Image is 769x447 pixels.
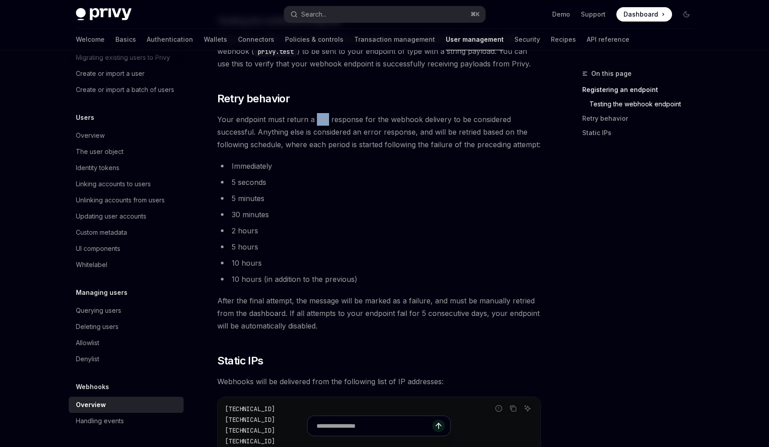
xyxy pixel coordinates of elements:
a: UI components [69,241,184,257]
span: On this page [591,68,632,79]
input: Ask a question... [316,416,432,436]
a: Identity tokens [69,160,184,176]
a: Authentication [147,29,193,50]
a: Create or import a user [69,66,184,82]
span: Dashboard [624,10,658,19]
span: Your endpoint must return a 2xx response for the webhook delivery to be considered successful. An... [217,113,541,151]
li: 5 hours [217,241,541,253]
a: Querying users [69,302,184,319]
code: privy.test [254,47,297,57]
a: Custom metadata [69,224,184,241]
a: Policies & controls [285,29,343,50]
a: Overview [69,127,184,144]
a: Unlinking accounts from users [69,192,184,208]
a: Testing the webhook endpoint [582,97,701,111]
a: Connectors [238,29,274,50]
a: Handling events [69,413,184,429]
a: Basics [115,29,136,50]
a: Linking accounts to users [69,176,184,192]
div: Search... [301,9,326,20]
a: Retry behavior [582,111,701,126]
a: The user object [69,144,184,160]
div: Create or import a user [76,68,145,79]
span: [TECHNICAL_ID] [225,405,275,413]
a: Dashboard [616,7,672,22]
li: 5 minutes [217,192,541,205]
li: 30 minutes [217,208,541,221]
a: API reference [587,29,629,50]
div: Denylist [76,354,99,364]
button: Copy the contents from the code block [507,403,519,414]
a: Deleting users [69,319,184,335]
a: Support [581,10,606,19]
div: Handling events [76,416,124,426]
li: Immediately [217,160,541,172]
a: Overview [69,397,184,413]
a: Create or import a batch of users [69,82,184,98]
button: Send message [432,420,445,432]
a: Transaction management [354,29,435,50]
a: Static IPs [582,126,701,140]
div: Custom metadata [76,227,127,238]
li: 10 hours (in addition to the previous) [217,273,541,285]
h5: Managing users [76,287,127,298]
button: Open search [284,6,485,22]
a: Whitelabel [69,257,184,273]
span: Webhooks will be delivered from the following list of IP addresses: [217,375,541,388]
a: Security [514,29,540,50]
img: dark logo [76,8,132,21]
div: Identity tokens [76,162,119,173]
a: Registering an endpoint [582,83,701,97]
div: Overview [76,130,105,141]
span: Clicking the button once webhooks are configured for your application will trigger a test webhook... [217,32,541,70]
a: Updating user accounts [69,208,184,224]
h5: Webhooks [76,381,109,392]
div: Overview [76,399,106,410]
a: Wallets [204,29,227,50]
div: Whitelabel [76,259,107,270]
span: ⌘ K [470,11,480,18]
li: 2 hours [217,224,541,237]
div: UI components [76,243,120,254]
div: Deleting users [76,321,119,332]
div: Create or import a batch of users [76,84,174,95]
a: Allowlist [69,335,184,351]
li: 5 seconds [217,176,541,188]
a: Welcome [76,29,105,50]
div: The user object [76,146,123,157]
a: Denylist [69,351,184,367]
div: Allowlist [76,337,99,348]
div: Querying users [76,305,121,316]
span: Static IPs [217,354,264,368]
div: Linking accounts to users [76,179,151,189]
a: Demo [552,10,570,19]
button: Toggle dark mode [679,7,694,22]
a: User management [446,29,504,50]
span: Retry behavior [217,92,290,106]
div: Updating user accounts [76,211,146,222]
li: 10 hours [217,257,541,269]
button: Report incorrect code [493,403,505,414]
h5: Users [76,112,94,123]
a: Recipes [551,29,576,50]
button: Ask AI [522,403,533,414]
span: After the final attempt, the message will be marked as a failure, and must be manually retried fr... [217,294,541,332]
div: Unlinking accounts from users [76,195,165,206]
